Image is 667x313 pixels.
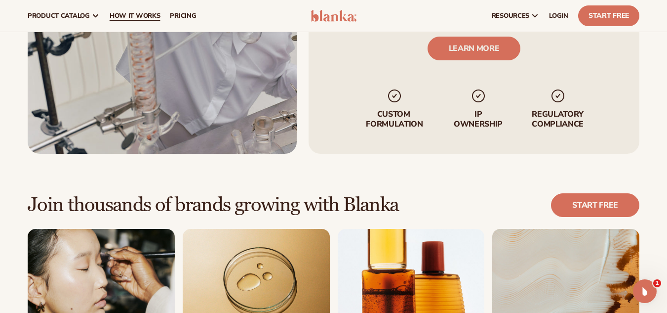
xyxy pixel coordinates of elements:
[653,279,661,287] span: 1
[549,89,565,104] img: checkmark_svg
[551,193,639,217] a: Start free
[311,10,357,22] img: logo
[28,12,90,20] span: product catalog
[387,89,402,104] img: checkmark_svg
[531,110,584,129] p: regulatory compliance
[28,194,399,216] h2: Join thousands of brands growing with Blanka
[633,279,657,303] iframe: Intercom live chat
[170,12,196,20] span: pricing
[470,89,486,104] img: checkmark_svg
[578,5,639,26] a: Start Free
[492,12,529,20] span: resources
[110,12,160,20] span: How It Works
[549,12,568,20] span: LOGIN
[453,110,503,129] p: IP Ownership
[363,110,425,129] p: Custom formulation
[428,37,521,61] a: LEARN MORE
